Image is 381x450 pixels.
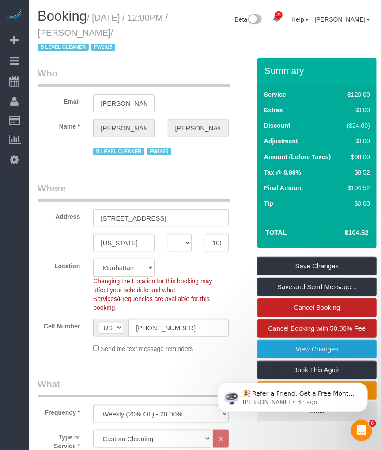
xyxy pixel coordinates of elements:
[264,153,331,161] label: Amount (before Taxes)
[268,9,285,28] a: 21
[147,148,171,155] span: FW1925
[257,298,377,317] a: Cancel Booking
[91,44,116,51] span: FW1925
[38,8,87,24] span: Booking
[265,229,287,236] strong: Total
[31,259,87,271] label: Location
[344,106,370,114] div: $0.00
[128,319,229,337] input: Cell Number
[264,137,298,145] label: Adjustment
[344,121,370,130] div: ($24.00)
[31,209,87,221] label: Address
[369,420,376,427] span: 6
[268,324,366,332] span: Cancel Booking with 50.00% Fee
[38,378,230,397] legend: What
[168,119,229,137] input: Last Name
[31,405,87,417] label: Frequency *
[31,94,87,106] label: Email
[344,183,370,192] div: $104.52
[93,119,154,137] input: First Name
[257,340,377,358] a: View Changes
[204,364,381,426] iframe: Intercom notifications message
[257,257,377,275] a: Save Changes
[344,153,370,161] div: $96.00
[38,182,230,202] legend: Where
[351,420,372,441] iframe: Intercom live chat
[93,278,212,311] span: Changing the Location for this booking may affect your schedule and what Services/Frequencies are...
[38,13,168,53] small: / [DATE] / 12:00PM / [PERSON_NAME]
[38,67,230,87] legend: Who
[264,90,286,99] label: Service
[257,361,377,379] a: Book This Again
[93,94,154,112] input: Email
[257,278,377,296] a: Save and Send Message...
[344,168,370,177] div: $8.52
[264,106,283,114] label: Extras
[264,199,273,208] label: Tip
[344,137,370,145] div: $0.00
[257,319,377,338] a: Cancel Booking with 50.00% Fee
[315,16,370,23] a: [PERSON_NAME]
[31,119,87,131] label: Name *
[38,44,89,51] span: B LEVEL CLEANER
[264,183,303,192] label: Final Amount
[31,319,87,331] label: Cell Number
[344,199,370,208] div: $0.00
[264,168,301,177] label: Tax @ 8.88%
[264,65,372,76] h3: Summary
[205,234,229,252] input: Zip Code
[235,16,262,23] a: Beta
[264,121,290,130] label: Discount
[93,234,154,252] input: City
[275,11,283,19] span: 21
[101,345,193,352] span: Send me text message reminders
[291,16,309,23] a: Help
[93,148,144,155] span: B LEVEL CLEANER
[344,90,370,99] div: $120.00
[318,229,369,236] h4: $104.52
[247,14,262,26] img: New interface
[5,9,23,21] img: Automaid Logo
